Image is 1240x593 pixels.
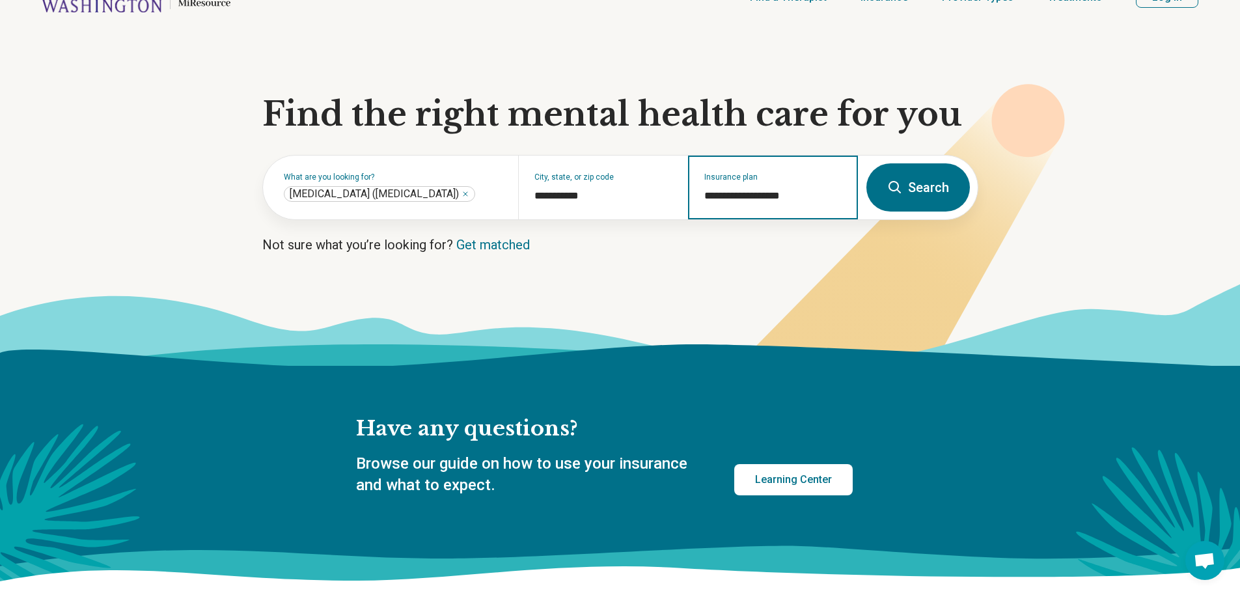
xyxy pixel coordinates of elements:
[356,415,853,443] h2: Have any questions?
[356,453,703,497] p: Browse our guide on how to use your insurance and what to expect.
[284,173,503,181] label: What are you looking for?
[262,236,978,254] p: Not sure what you’re looking for?
[456,237,530,253] a: Get matched
[284,186,475,202] div: Attention Deficit Hyperactivity Disorder (ADHD)
[262,95,978,134] h1: Find the right mental health care for you
[866,163,970,212] button: Search
[290,187,459,200] span: [MEDICAL_DATA] ([MEDICAL_DATA])
[462,190,469,198] button: Attention Deficit Hyperactivity Disorder (ADHD)
[1185,541,1224,580] div: Open chat
[734,464,853,495] a: Learning Center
